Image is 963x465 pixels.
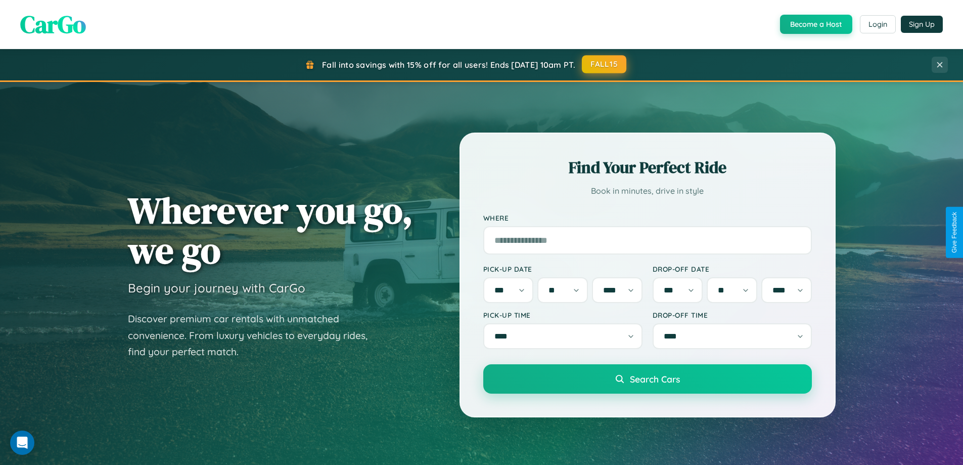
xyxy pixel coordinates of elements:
label: Pick-up Date [483,265,643,273]
button: FALL15 [582,55,626,73]
label: Where [483,214,812,222]
p: Discover premium car rentals with unmatched convenience. From luxury vehicles to everyday rides, ... [128,311,381,360]
button: Sign Up [901,16,943,33]
p: Book in minutes, drive in style [483,184,812,198]
label: Drop-off Time [653,311,812,319]
span: CarGo [20,8,86,41]
span: Fall into savings with 15% off for all users! Ends [DATE] 10am PT. [322,60,575,70]
h1: Wherever you go, we go [128,190,413,270]
h2: Find Your Perfect Ride [483,156,812,179]
label: Drop-off Date [653,265,812,273]
span: Search Cars [630,373,680,385]
button: Search Cars [483,364,812,394]
label: Pick-up Time [483,311,643,319]
div: Give Feedback [951,212,958,253]
button: Become a Host [780,15,852,34]
div: Open Intercom Messenger [10,431,34,455]
h3: Begin your journey with CarGo [128,280,305,295]
button: Login [860,15,896,33]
